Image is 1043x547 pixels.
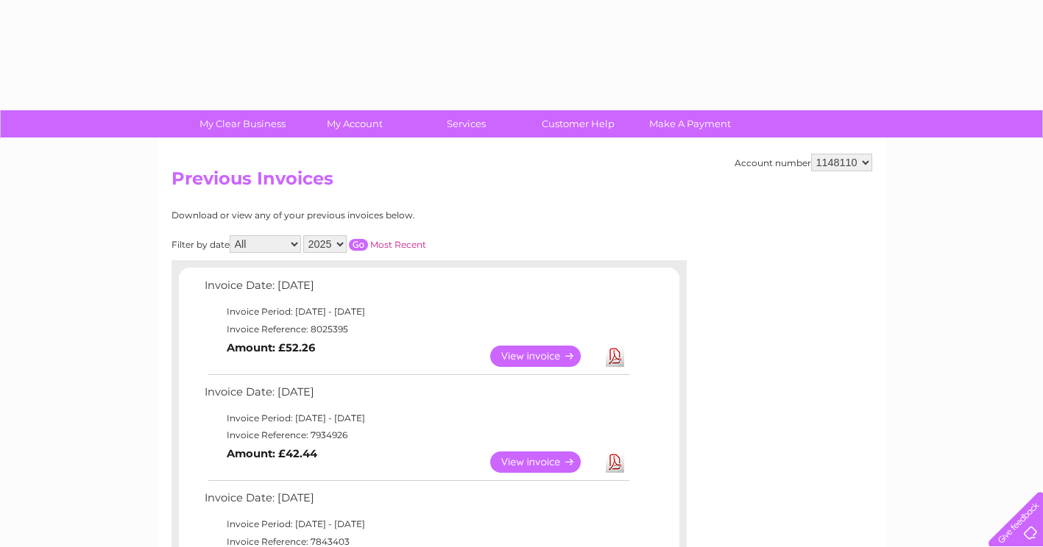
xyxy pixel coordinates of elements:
[606,346,624,367] a: Download
[172,168,872,196] h2: Previous Invoices
[735,154,872,171] div: Account number
[201,321,632,338] td: Invoice Reference: 8025395
[406,110,527,137] a: Services
[517,110,639,137] a: Customer Help
[182,110,303,137] a: My Clear Business
[201,276,632,303] td: Invoice Date: [DATE]
[370,239,426,250] a: Most Recent
[172,210,558,221] div: Download or view any of your previous invoices below.
[172,235,558,253] div: Filter by date
[201,303,632,321] td: Invoice Period: [DATE] - [DATE]
[490,451,598,473] a: View
[629,110,751,137] a: Make A Payment
[227,341,315,354] b: Amount: £52.26
[201,488,632,515] td: Invoice Date: [DATE]
[294,110,415,137] a: My Account
[201,382,632,410] td: Invoice Date: [DATE]
[606,451,624,473] a: Download
[201,410,632,427] td: Invoice Period: [DATE] - [DATE]
[490,346,598,367] a: View
[201,426,632,444] td: Invoice Reference: 7934926
[227,447,317,460] b: Amount: £42.44
[201,515,632,533] td: Invoice Period: [DATE] - [DATE]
